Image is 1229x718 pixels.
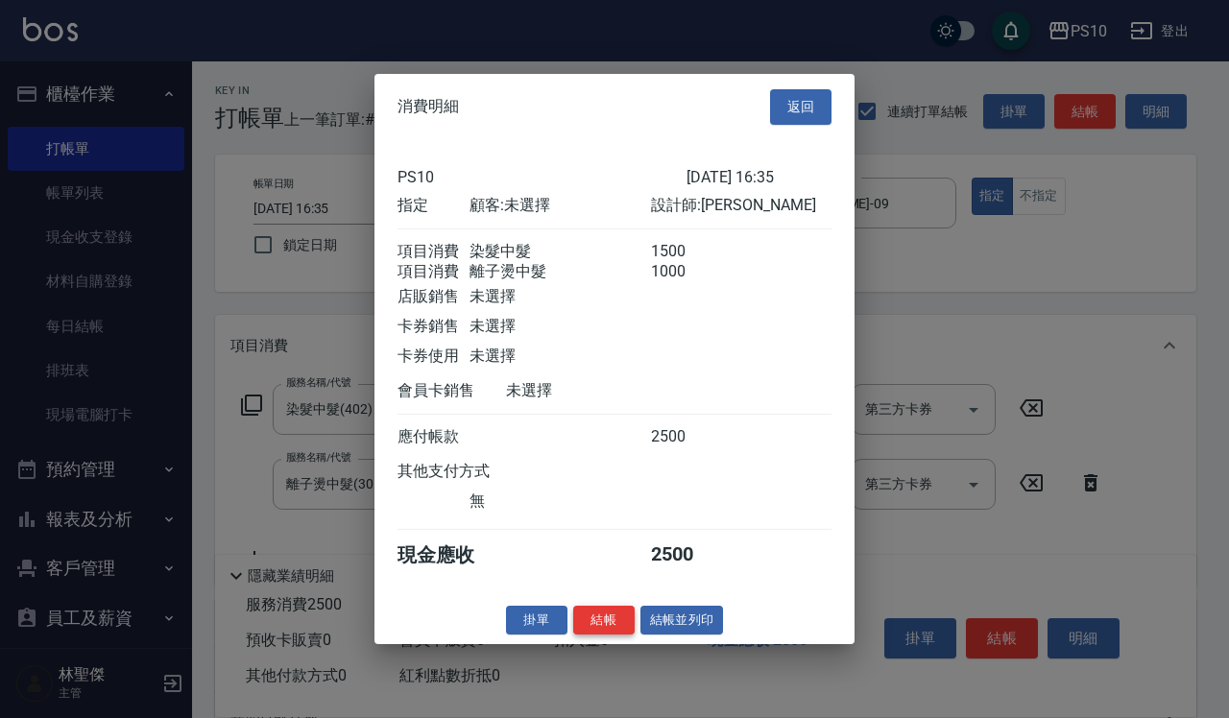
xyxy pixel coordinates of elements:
[506,380,687,400] div: 未選擇
[398,97,459,116] span: 消費明細
[470,195,650,215] div: 顧客: 未選擇
[573,605,635,634] button: 結帳
[470,241,650,261] div: 染髮中髮
[470,346,650,366] div: 未選擇
[687,167,831,185] div: [DATE] 16:35
[470,286,650,306] div: 未選擇
[651,261,723,281] div: 1000
[651,241,723,261] div: 1500
[398,426,470,446] div: 應付帳款
[651,541,723,567] div: 2500
[398,461,542,481] div: 其他支付方式
[398,241,470,261] div: 項目消費
[770,89,831,125] button: 返回
[398,286,470,306] div: 店販銷售
[398,380,506,400] div: 會員卡銷售
[651,426,723,446] div: 2500
[398,346,470,366] div: 卡券使用
[470,491,650,511] div: 無
[506,605,567,634] button: 掛單
[651,195,831,215] div: 設計師: [PERSON_NAME]
[398,541,506,567] div: 現金應收
[398,316,470,336] div: 卡券銷售
[640,605,724,634] button: 結帳並列印
[470,316,650,336] div: 未選擇
[398,195,470,215] div: 指定
[398,167,687,185] div: PS10
[398,261,470,281] div: 項目消費
[470,261,650,281] div: 離子燙中髮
